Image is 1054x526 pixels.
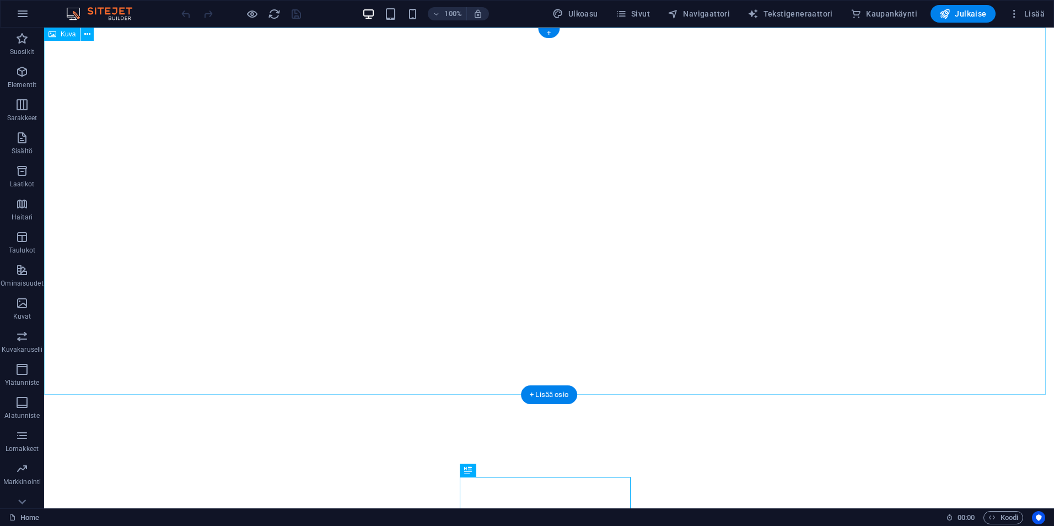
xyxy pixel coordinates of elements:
p: Suosikit [10,47,34,56]
a: Napsauta peruuttaaksesi valinnan. Kaksoisnapsauta avataksesi Sivut [9,511,39,524]
button: Tekstigeneraattori [743,5,837,23]
span: : [965,513,967,522]
p: Alatunniste [4,411,39,420]
button: Usercentrics [1032,511,1045,524]
p: Kuvat [13,312,31,321]
span: Ulkoasu [552,8,598,19]
span: Julkaise [939,8,987,19]
p: Ylätunniste [5,378,39,387]
p: Markkinointi [3,477,41,486]
button: 100% [428,7,467,20]
button: Napsauta tästä poistuaksesi esikatselutilasta ja jatkaaksesi muokkaamista [245,7,259,20]
p: Taulukot [9,246,35,255]
button: Ulkoasu [548,5,602,23]
span: Tekstigeneraattori [748,8,833,19]
p: Lomakkeet [6,444,39,453]
p: Haitari [12,213,33,222]
i: Koon muuttuessa säädä zoomaustaso automaattisesti sopimaan valittuun laitteeseen. [473,9,483,19]
span: Lisää [1009,8,1045,19]
p: Ominaisuudet [1,279,43,288]
button: Koodi [983,511,1023,524]
span: Koodi [988,511,1018,524]
p: Sarakkeet [7,114,37,122]
p: Sisältö [12,147,33,155]
span: Sivut [616,8,650,19]
h6: 100% [444,7,462,20]
p: Kuvakaruselli [2,345,42,354]
div: + Lisää osio [521,385,577,404]
i: Lataa sivu uudelleen [268,8,281,20]
button: Kaupankäynti [846,5,922,23]
button: Sivut [611,5,654,23]
p: Laatikot [10,180,35,189]
button: Julkaise [931,5,996,23]
span: Kuva [61,31,76,37]
img: Editor Logo [63,7,146,20]
span: Navigaattori [668,8,730,19]
div: Ulkoasu (Ctrl+Alt+Y) [548,5,602,23]
span: 00 00 [958,511,975,524]
h6: Istunnon aika [946,511,975,524]
button: Navigaattori [663,5,734,23]
span: Kaupankäynti [851,8,917,19]
button: reload [267,7,281,20]
div: + [538,28,560,38]
p: Elementit [8,80,36,89]
button: Lisää [1004,5,1049,23]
